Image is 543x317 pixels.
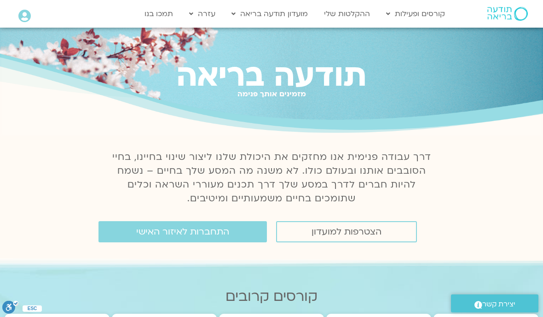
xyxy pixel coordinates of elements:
span: יצירת קשר [482,298,515,311]
span: התחברות לאיזור האישי [136,227,229,237]
a: ההקלטות שלי [319,5,375,23]
a: הצטרפות למועדון [276,221,417,242]
a: תמכו בנו [140,5,178,23]
p: דרך עבודה פנימית אנו מחזקים את היכולת שלנו ליצור שינוי בחיינו, בחיי הסובבים אותנו ובעולם כולו. לא... [107,150,436,205]
a: יצירת קשר [451,294,538,312]
a: עזרה [185,5,220,23]
span: הצטרפות למועדון [312,227,381,237]
a: התחברות לאיזור האישי [98,221,267,242]
h2: קורסים קרובים [5,288,538,305]
a: מועדון תודעה בריאה [227,5,312,23]
img: תודעה בריאה [487,7,528,21]
a: קורסים ופעילות [381,5,450,23]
